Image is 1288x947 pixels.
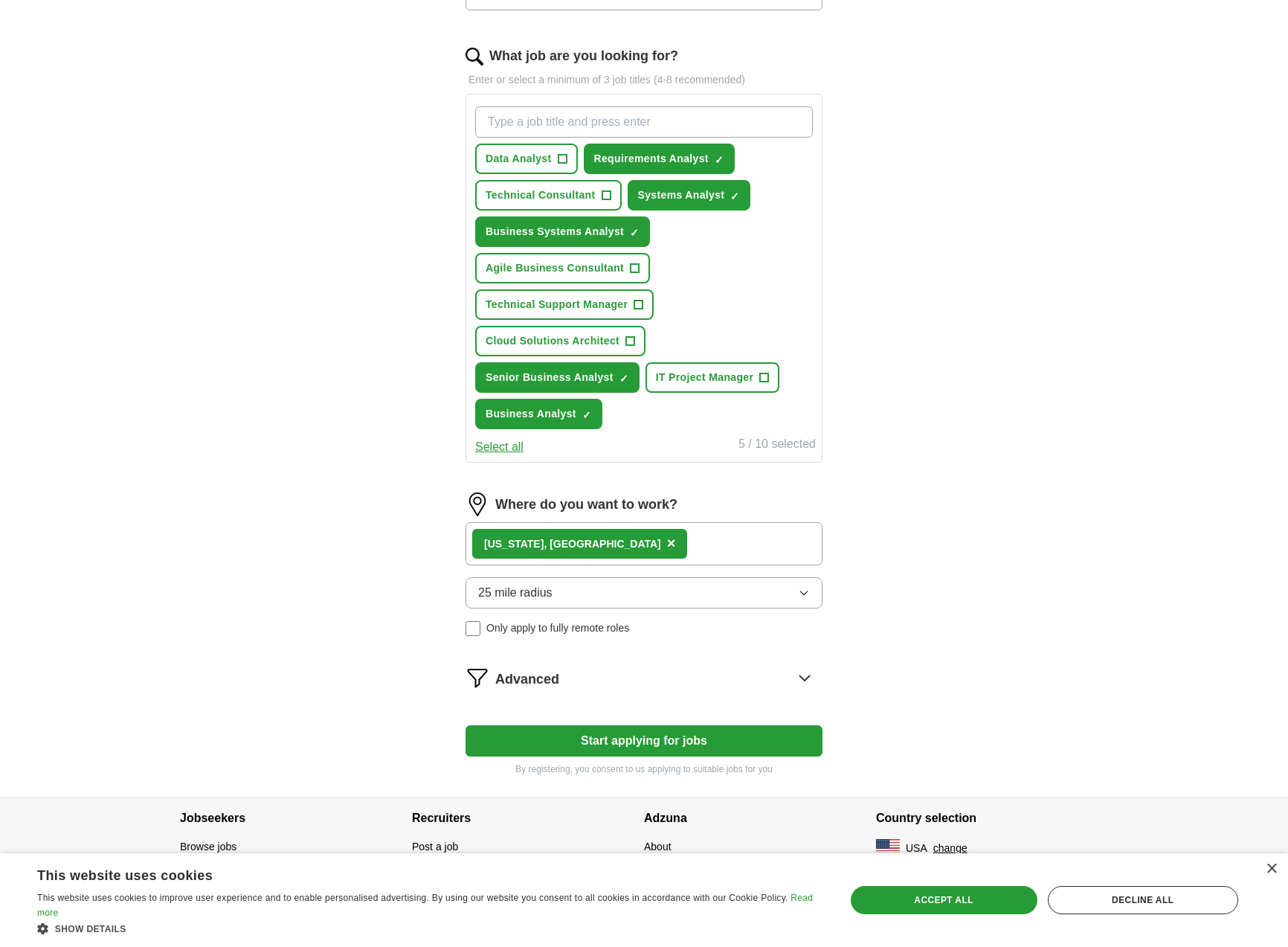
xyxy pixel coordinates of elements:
[644,841,672,853] a: About
[1048,886,1239,914] div: Decline all
[475,106,813,138] input: Type a job title and press enter
[484,538,544,550] strong: [US_STATE]
[466,72,822,88] p: Enter or select a minimum of 3 job titles (4-8 recommended)
[933,841,967,856] button: change
[851,886,1037,914] div: Accept all
[495,670,559,690] span: Advanced
[475,438,524,456] button: Select all
[486,224,624,240] span: Business Systems Analyst
[638,187,725,203] span: Systems Analyst
[55,924,126,934] span: Show details
[906,841,927,856] span: USA
[630,227,639,239] span: ✓
[475,180,622,211] button: Technical Consultant
[475,144,578,174] button: Data Analyst
[466,48,483,65] img: search.png
[180,841,236,853] a: Browse jobs
[37,862,784,885] div: This website uses cookies
[489,46,678,66] label: What job are you looking for?
[1266,864,1277,875] div: Close
[466,492,489,516] img: location.png
[738,435,816,456] div: 5 / 10 selected
[412,841,458,853] a: Post a job
[475,216,650,247] button: Business Systems Analyst✓
[475,399,602,429] button: Business Analyst✓
[645,362,780,393] button: IT Project Manager
[486,620,629,636] span: Only apply to fully remote roles
[466,577,822,609] button: 25 mile radius
[486,333,619,349] span: Cloud Solutions Architect
[667,533,676,555] button: ×
[486,370,614,385] span: Senior Business Analyst
[594,151,709,167] span: Requirements Analyst
[656,370,754,385] span: IT Project Manager
[37,921,821,936] div: Show details
[584,144,735,174] button: Requirements Analyst✓
[475,289,654,320] button: Technical Support Manager
[876,797,1108,839] h4: Country selection
[484,536,661,552] div: , [GEOGRAPHIC_DATA]
[582,409,591,421] span: ✓
[486,297,628,312] span: Technical Support Manager
[466,725,822,757] button: Start applying for jobs
[466,763,822,776] p: By registering, you consent to us applying to suitable jobs for you
[486,406,576,422] span: Business Analyst
[619,373,628,385] span: ✓
[478,584,553,602] span: 25 mile radius
[486,187,596,203] span: Technical Consultant
[486,151,552,167] span: Data Analyst
[475,253,650,283] button: Agile Business Consultant
[628,180,751,211] button: Systems Analyst✓
[37,893,788,903] span: This website uses cookies to improve user experience and to enable personalised advertising. By u...
[486,260,624,276] span: Agile Business Consultant
[475,362,640,393] button: Senior Business Analyst✓
[466,621,480,636] input: Only apply to fully remote roles
[667,535,676,551] span: ×
[876,839,900,857] img: US flag
[475,326,645,356] button: Cloud Solutions Architect
[495,495,677,515] label: Where do you want to work?
[715,154,724,166] span: ✓
[730,190,739,202] span: ✓
[466,666,489,690] img: filter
